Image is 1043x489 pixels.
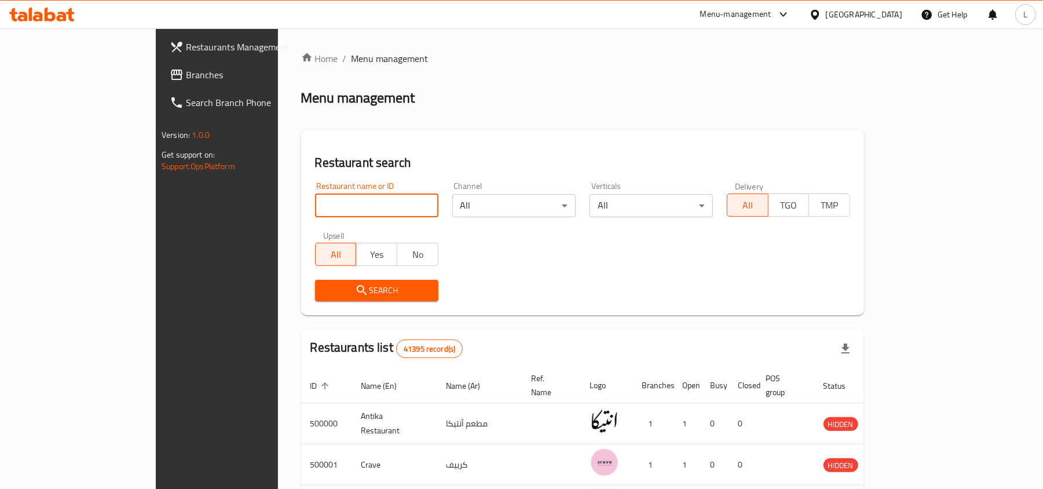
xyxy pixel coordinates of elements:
[581,368,633,403] th: Logo
[396,340,463,358] div: Total records count
[1023,8,1027,21] span: L
[633,403,674,444] td: 1
[160,33,330,61] a: Restaurants Management
[590,194,713,217] div: All
[437,444,522,486] td: كرييف
[447,379,496,393] span: Name (Ar)
[361,246,393,263] span: Yes
[735,182,764,190] label: Delivery
[162,147,215,162] span: Get support on:
[352,403,437,444] td: Antika Restaurant
[162,127,190,143] span: Version:
[729,368,757,403] th: Closed
[590,448,619,477] img: Crave
[361,379,412,393] span: Name (En)
[301,89,415,107] h2: Menu management
[186,68,321,82] span: Branches
[674,444,701,486] td: 1
[773,197,805,214] span: TGO
[727,194,768,217] button: All
[633,444,674,486] td: 1
[701,444,729,486] td: 0
[315,280,438,301] button: Search
[826,8,902,21] div: [GEOGRAPHIC_DATA]
[808,194,850,217] button: TMP
[437,403,522,444] td: مطعم أنتيكا
[766,371,800,399] span: POS group
[452,194,576,217] div: All
[674,368,701,403] th: Open
[356,243,397,266] button: Yes
[768,194,810,217] button: TGO
[160,89,330,116] a: Search Branch Phone
[824,459,858,472] span: HIDDEN
[315,194,438,217] input: Search for restaurant name or ID..
[674,403,701,444] td: 1
[310,339,463,358] h2: Restaurants list
[186,96,321,110] span: Search Branch Phone
[701,368,729,403] th: Busy
[732,197,764,214] span: All
[532,371,567,399] span: Ref. Name
[729,403,757,444] td: 0
[824,418,858,431] span: HIDDEN
[192,127,210,143] span: 1.0.0
[301,52,864,65] nav: breadcrumb
[186,40,321,54] span: Restaurants Management
[590,407,619,436] img: Antika Restaurant
[160,61,330,89] a: Branches
[824,379,861,393] span: Status
[162,159,235,174] a: Support.OpsPlatform
[397,243,438,266] button: No
[323,231,345,239] label: Upsell
[310,379,332,393] span: ID
[343,52,347,65] li: /
[729,444,757,486] td: 0
[814,197,846,214] span: TMP
[700,8,771,21] div: Menu-management
[324,283,429,298] span: Search
[315,154,850,171] h2: Restaurant search
[320,246,352,263] span: All
[633,368,674,403] th: Branches
[315,243,357,266] button: All
[824,417,858,431] div: HIDDEN
[397,344,462,355] span: 41395 record(s)
[352,52,429,65] span: Menu management
[824,458,858,472] div: HIDDEN
[701,403,729,444] td: 0
[352,444,437,486] td: Crave
[402,246,434,263] span: No
[832,335,859,363] div: Export file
